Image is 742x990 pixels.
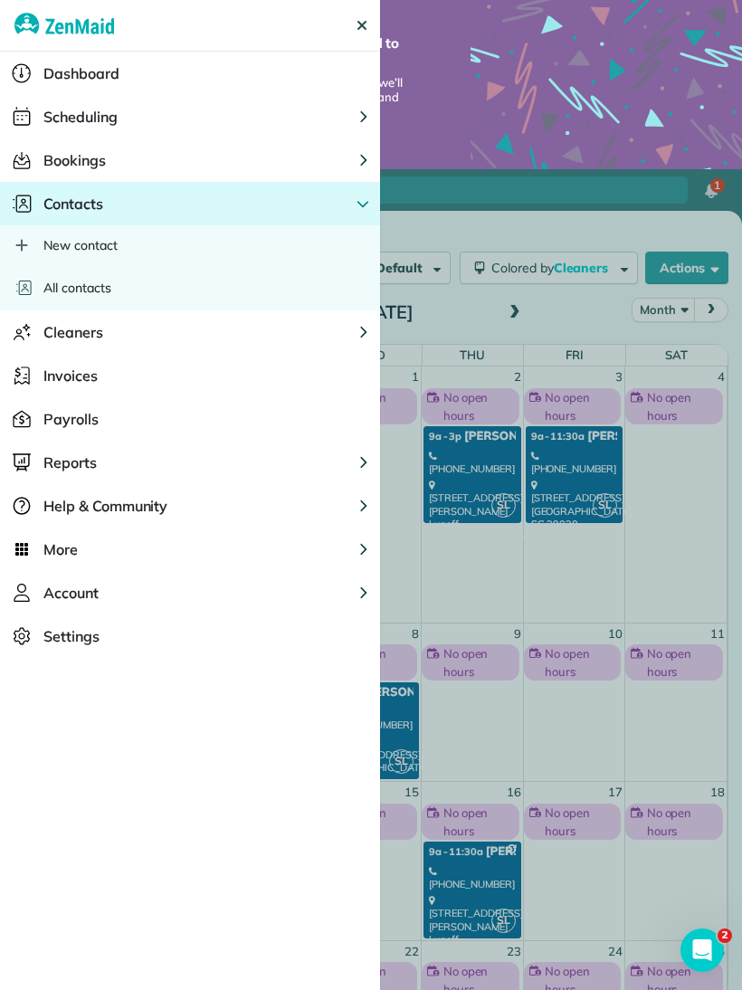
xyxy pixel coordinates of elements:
span: All contacts [43,279,111,297]
span: Cleaners [43,321,103,343]
span: Payrolls [43,408,99,430]
span: Scheduling [43,106,118,128]
span: Settings [43,625,100,647]
span: Reports [43,452,97,473]
span: Invoices [43,365,98,386]
span: New contact [43,236,118,254]
span: Dashboard [43,62,119,84]
span: Account [43,582,99,604]
span: Bookings [43,149,106,171]
span: Contacts [43,193,103,214]
span: More [43,538,78,560]
iframe: Intercom live chat [680,928,724,972]
span: 2 [718,928,732,943]
span: Help & Community [43,495,167,517]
